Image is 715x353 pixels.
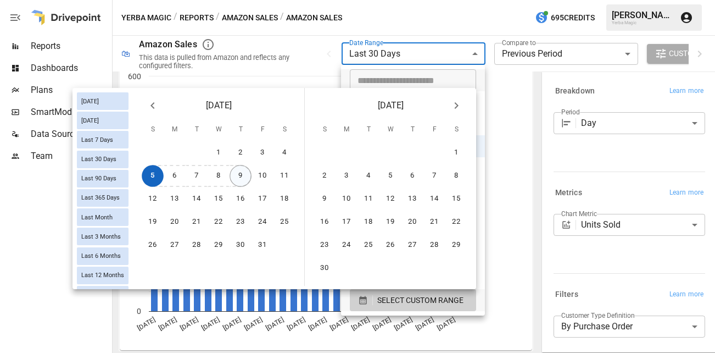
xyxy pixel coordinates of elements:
span: Saturday [275,119,294,141]
button: 8 [445,165,467,187]
button: 3 [252,142,273,164]
div: Last 6 Months [77,247,129,265]
div: [DATE] [77,92,129,110]
div: Last 365 Days [77,189,129,207]
button: 20 [401,211,423,233]
button: 7 [186,165,208,187]
button: 1 [208,142,230,164]
div: Last 3 Months [77,228,129,245]
button: 28 [423,234,445,256]
span: Last 3 Months [77,233,125,240]
button: 14 [186,188,208,210]
span: Last 90 Days [77,175,121,182]
span: Tuesday [187,119,206,141]
button: 2 [230,142,252,164]
button: 18 [273,188,295,210]
button: 10 [252,165,273,187]
button: 17 [252,188,273,210]
span: Saturday [446,119,466,141]
div: Last 7 Days [77,131,129,148]
button: 27 [401,234,423,256]
span: Tuesday [359,119,378,141]
button: 26 [142,234,164,256]
span: Sunday [143,119,163,141]
button: 12 [142,188,164,210]
button: 9 [314,188,336,210]
span: Last Month [77,214,117,221]
button: 13 [401,188,423,210]
button: 23 [230,211,252,233]
span: [DATE] [206,98,232,113]
button: 15 [208,188,230,210]
span: Wednesday [209,119,228,141]
button: 10 [336,188,357,210]
button: 24 [336,234,357,256]
button: 20 [164,211,186,233]
button: 14 [423,188,445,210]
button: 23 [314,234,336,256]
button: 22 [208,211,230,233]
div: Last 12 Months [77,267,129,284]
button: 9 [230,165,252,187]
span: Monday [165,119,185,141]
span: Thursday [231,119,250,141]
button: Previous month [142,95,164,117]
span: [DATE] [378,98,404,113]
button: 1 [445,142,467,164]
button: 26 [379,234,401,256]
div: Last 30 Days [77,151,129,168]
span: Friday [253,119,272,141]
button: 3 [336,165,357,187]
button: 25 [273,211,295,233]
button: 28 [186,234,208,256]
button: 21 [423,211,445,233]
button: 5 [379,165,401,187]
span: Thursday [403,119,422,141]
button: 6 [401,165,423,187]
button: 29 [445,234,467,256]
div: Last 90 Days [77,170,129,187]
button: 11 [357,188,379,210]
button: SELECT CUSTOM RANGE [350,289,476,311]
span: Last 7 Days [77,136,118,144]
button: 16 [314,211,336,233]
button: 5 [142,165,164,187]
button: 19 [379,211,401,233]
button: Next month [445,95,467,117]
span: [DATE] [77,117,103,124]
button: 13 [164,188,186,210]
button: 30 [314,257,336,279]
span: Friday [424,119,444,141]
span: SELECT CUSTOM RANGE [377,294,463,307]
span: Last 30 Days [77,156,121,163]
span: Last 12 Months [77,272,129,279]
button: 7 [423,165,445,187]
span: Last 365 Days [77,194,124,201]
span: [DATE] [77,98,103,105]
button: 18 [357,211,379,233]
div: Last Month [77,208,129,226]
button: 24 [252,211,273,233]
button: 11 [273,165,295,187]
button: 4 [273,142,295,164]
button: 15 [445,188,467,210]
button: 25 [357,234,379,256]
button: 19 [142,211,164,233]
button: 29 [208,234,230,256]
span: Monday [337,119,356,141]
button: 6 [164,165,186,187]
button: 16 [230,188,252,210]
button: 30 [230,234,252,256]
button: 22 [445,211,467,233]
button: 17 [336,211,357,233]
span: Wednesday [381,119,400,141]
span: Sunday [315,119,334,141]
div: Last Year [77,286,129,304]
button: 27 [164,234,186,256]
button: 31 [252,234,273,256]
span: Last 6 Months [77,252,125,260]
div: [DATE] [77,112,129,129]
button: 21 [186,211,208,233]
button: 2 [314,165,336,187]
button: 4 [357,165,379,187]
